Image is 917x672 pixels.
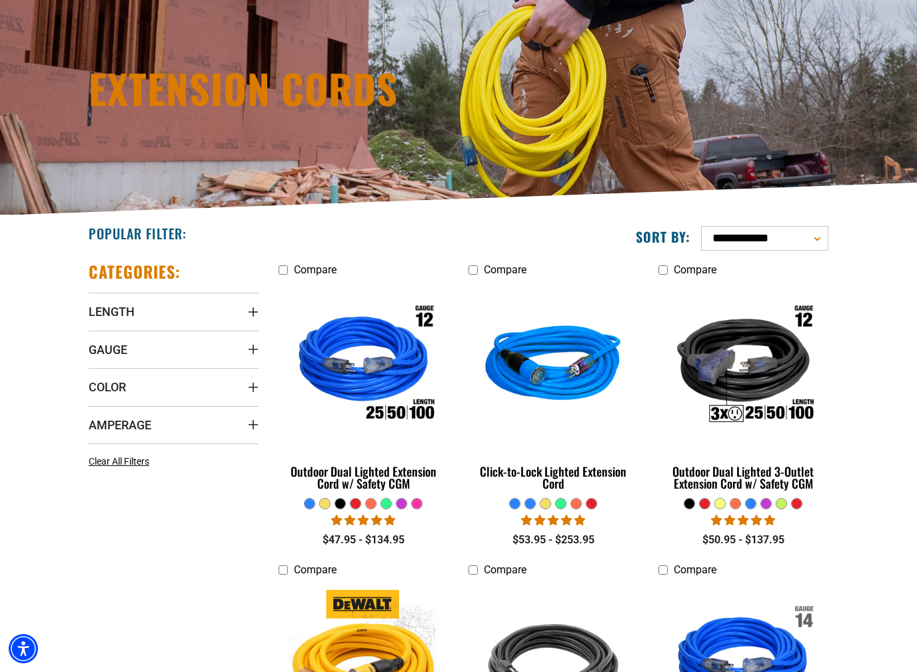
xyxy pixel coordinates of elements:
summary: Color [89,368,259,405]
div: Click-to-Lock Lighted Extension Cord [468,465,638,489]
span: Compare [294,563,337,576]
span: Compare [674,563,716,576]
div: Outdoor Dual Lighted Extension Cord w/ Safety CGM [279,465,449,489]
a: Outdoor Dual Lighted 3-Outlet Extension Cord w/ Safety CGM Outdoor Dual Lighted 3-Outlet Extensio... [658,283,828,497]
div: $53.95 - $253.95 [468,532,638,548]
span: Color [89,379,126,395]
a: blue Click-to-Lock Lighted Extension Cord [468,283,638,497]
span: Compare [484,563,526,576]
span: Length [89,304,135,319]
div: $47.95 - $134.95 [279,532,449,548]
h2: Categories: [89,261,181,282]
a: Outdoor Dual Lighted Extension Cord w/ Safety CGM Outdoor Dual Lighted Extension Cord w/ Safety CGM [279,283,449,497]
h1: Extension Cords [89,68,575,108]
summary: Amperage [89,406,259,443]
span: Compare [674,263,716,276]
span: Compare [484,263,526,276]
div: $50.95 - $137.95 [658,532,828,548]
label: Sort by: [636,228,690,245]
span: Gauge [89,342,127,357]
div: Accessibility Menu [9,634,38,663]
img: Outdoor Dual Lighted Extension Cord w/ Safety CGM [280,289,448,443]
span: 4.87 stars [521,514,585,527]
span: 4.80 stars [711,514,775,527]
div: Outdoor Dual Lighted 3-Outlet Extension Cord w/ Safety CGM [658,465,828,489]
img: Outdoor Dual Lighted 3-Outlet Extension Cord w/ Safety CGM [659,289,827,443]
img: blue [469,289,637,443]
summary: Gauge [89,331,259,368]
span: Compare [294,263,337,276]
span: Clear All Filters [89,456,149,467]
h2: Popular Filter: [89,225,187,242]
summary: Length [89,293,259,330]
span: 4.83 stars [331,514,395,527]
a: Clear All Filters [89,455,155,469]
span: Amperage [89,417,151,433]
